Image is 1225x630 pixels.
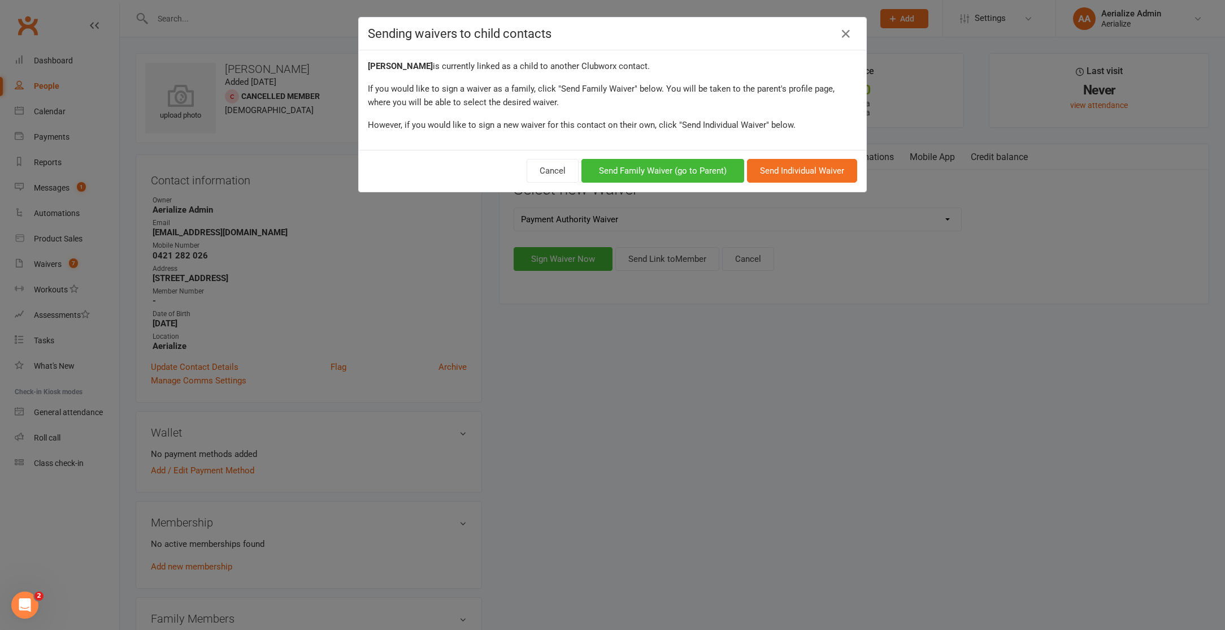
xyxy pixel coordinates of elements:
iframe: Intercom live chat [11,592,38,619]
a: Close [837,25,855,43]
div: is currently linked as a child to another Clubworx contact. [368,59,857,73]
div: If you would like to sign a waiver as a family, click "Send Family Waiver" below. You will be tak... [368,82,857,109]
div: However, if you would like to sign a new waiver for this contact on their own, click "Send Indivi... [368,118,857,132]
button: Cancel [527,159,579,183]
button: Send Family Waiver (go to Parent) [581,159,744,183]
strong: [PERSON_NAME] [368,61,433,71]
h4: Sending waivers to child contacts [368,27,857,41]
button: Send Individual Waiver [747,159,857,183]
span: 2 [34,592,44,601]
